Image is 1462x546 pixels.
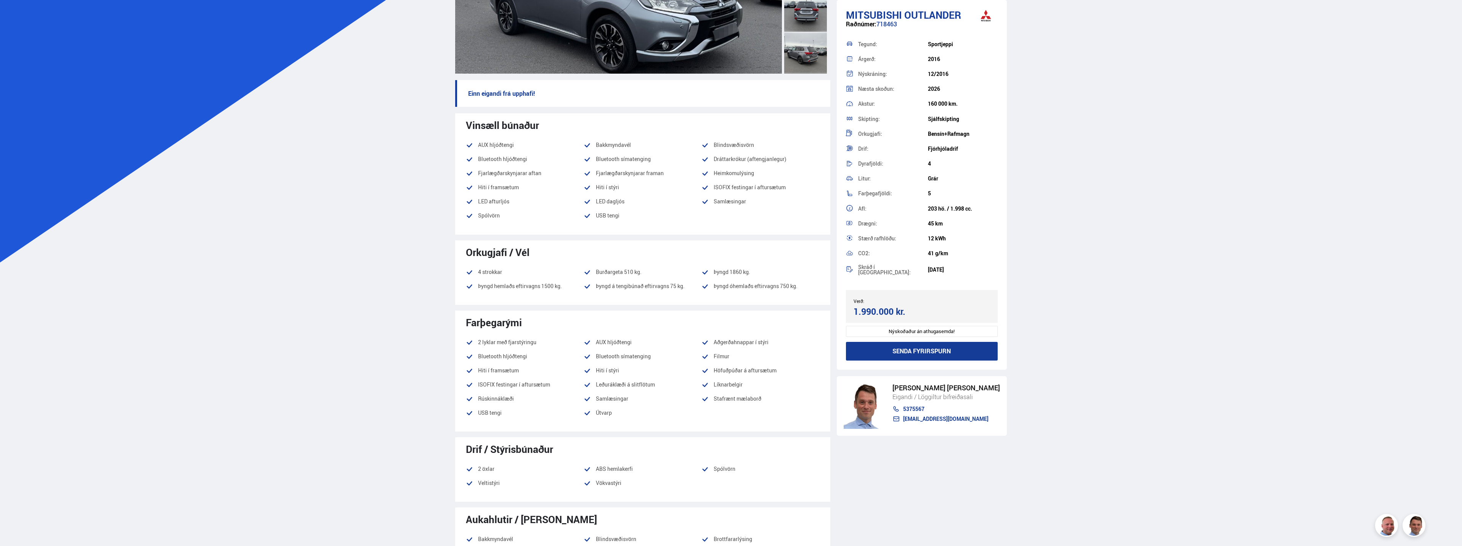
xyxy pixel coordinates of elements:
[466,366,584,375] li: Hiti í framsætum
[584,282,701,291] li: Þyngd á tengibúnað eftirvagns 75 kg.
[928,206,998,212] div: 203 hö. / 1.998 cc.
[928,190,998,196] div: 5
[701,338,819,347] li: Aðgerðahnappar í stýri
[858,146,928,151] div: Drif:
[892,406,1000,412] a: 5375567
[846,342,998,361] button: Senda fyrirspurn
[466,380,584,389] li: ISOFIX festingar í aftursætum
[701,155,819,164] li: Dráttarkrókur (aftengjanlegur)
[904,8,961,22] span: Outlander
[701,352,819,361] li: Filmur
[858,206,928,211] div: Afl:
[6,3,29,26] button: Opna LiveChat spjallviðmót
[892,416,1000,422] a: [EMAIL_ADDRESS][DOMAIN_NAME]
[928,71,998,77] div: 12/2016
[1404,515,1427,538] img: FbJEzSuNWCJXmdc-.webp
[584,197,701,206] li: LED dagljós
[846,21,998,35] div: 718463
[466,246,820,258] div: Orkugjafi / Vél
[701,169,819,178] li: Heimkomulýsing
[466,155,584,164] li: Bluetooth hljóðtengi
[701,183,819,192] li: ISOFIX festingar í aftursætum
[466,119,820,131] div: Vinsæll búnaður
[701,267,819,277] li: Þyngd 1860 kg.
[701,464,819,474] li: Spólvörn
[455,80,830,107] p: Einn eigandi frá upphafi!
[854,306,920,317] div: 1.990.000 kr.
[846,20,876,28] span: Raðnúmer:
[584,366,701,375] li: Hiti í stýri
[858,251,928,256] div: CO2:
[701,282,819,296] li: Þyngd óhemlaðs eftirvagns 750 kg.
[466,443,820,455] div: Drif / Stýrisbúnaður
[846,326,998,337] div: Nýskoðaður án athugasemda!
[701,380,819,389] li: Líknarbelgir
[466,338,584,347] li: 2 lyklar með fjarstýringu
[858,71,928,77] div: Nýskráning:
[701,394,819,403] li: Stafrænt mælaborð
[466,514,820,525] div: Aukahlutir / [PERSON_NAME]
[584,464,701,474] li: ABS hemlakerfi
[466,211,584,220] li: Spólvörn
[928,250,998,256] div: 41 g/km
[858,42,928,47] div: Tegund:
[858,191,928,196] div: Farþegafjöldi:
[846,8,902,22] span: Mitsubishi
[466,169,584,178] li: Fjarlægðarskynjarar aftan
[858,221,928,226] div: Drægni:
[892,392,1000,402] div: Eigandi / Löggiltur bifreiðasali
[928,56,998,62] div: 2016
[844,383,885,429] img: FbJEzSuNWCJXmdc-.webp
[584,535,701,544] li: Blindsvæðisvörn
[466,408,584,417] li: USB tengi
[858,116,928,122] div: Skipting:
[466,478,584,488] li: Veltistýri
[584,352,701,361] li: Bluetooth símatenging
[584,380,701,389] li: Leðuráklæði á slitflötum
[466,140,584,150] li: AUX hljóðtengi
[466,317,820,328] div: Farþegarými
[858,131,928,137] div: Orkugjafi:
[858,101,928,106] div: Akstur:
[858,236,928,241] div: Stærð rafhlöðu:
[701,535,819,544] li: Brottfararlýsing
[858,56,928,62] div: Árgerð:
[466,352,584,361] li: Bluetooth hljóðtengi
[928,161,998,167] div: 4
[701,366,819,375] li: Höfuðpúðar á aftursætum
[928,221,998,227] div: 45 km
[928,41,998,47] div: Sportjeppi
[928,116,998,122] div: Sjálfskipting
[928,146,998,152] div: Fjórhjóladrif
[701,197,819,206] li: Samlæsingar
[928,131,998,137] div: Bensín+Rafmagn
[928,101,998,107] div: 160 000 km.
[584,478,701,493] li: Vökvastýri
[928,86,998,92] div: 2026
[466,183,584,192] li: Hiti í framsætum
[584,338,701,347] li: AUX hljóðtengi
[584,211,701,225] li: USB tengi
[701,140,819,150] li: Blindsvæðisvörn
[1376,515,1399,538] img: siFngHWaQ9KaOqBr.png
[584,169,701,178] li: Fjarlægðarskynjarar framan
[858,264,928,275] div: Skráð í [GEOGRAPHIC_DATA]:
[928,267,998,273] div: [DATE]
[858,176,928,181] div: Litur:
[584,408,701,422] li: Útvarp
[928,176,998,182] div: Grár
[466,197,584,206] li: LED afturljós
[466,267,584,277] li: 4 strokkar
[892,384,1000,392] div: [PERSON_NAME] [PERSON_NAME]
[466,464,584,474] li: 2 öxlar
[466,282,584,291] li: Þyngd hemlaðs eftirvagns 1500 kg.
[466,535,584,544] li: Bakkmyndavél
[584,140,701,150] li: Bakkmyndavél
[854,298,922,304] div: Verð:
[584,394,701,403] li: Samlæsingar
[584,267,701,277] li: Burðargeta 510 kg.
[928,235,998,242] div: 12 kWh
[584,183,701,192] li: Hiti í stýri
[466,394,584,403] li: Rúskinnáklæði
[584,155,701,164] li: Bluetooth símatenging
